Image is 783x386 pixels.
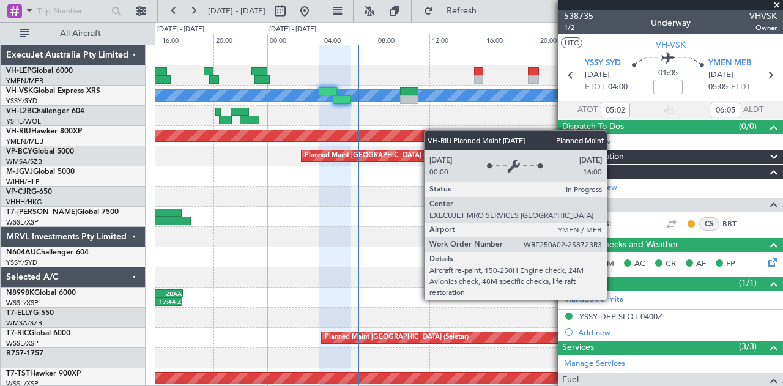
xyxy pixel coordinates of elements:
[651,17,691,29] div: Underway
[578,327,777,338] div: Add new
[6,148,74,155] a: VP-BCYGlobal 5000
[708,58,751,70] span: YMEN MEB
[577,104,598,116] span: ATOT
[6,168,33,176] span: M-JGVJ
[6,350,31,357] span: B757-1
[6,258,37,267] a: YSSY/SYD
[562,341,594,355] span: Services
[6,198,42,207] a: VHHH/HKG
[708,81,728,94] span: 05:05
[6,330,70,337] a: T7-RICGlobal 6000
[325,328,469,347] div: Planned Maint [GEOGRAPHIC_DATA] (Seletar)
[6,87,100,95] a: VH-VSKGlobal Express XRS
[144,298,181,305] div: 17:44 Z
[562,277,591,291] span: Permits
[6,188,31,196] span: VP-CJR
[305,147,590,165] div: Planned Maint [GEOGRAPHIC_DATA] (Sultan [PERSON_NAME] [PERSON_NAME] - Subang)
[562,198,607,212] span: Flight Crew
[564,182,617,194] a: Schedule Crew
[564,23,593,33] span: 1/2
[208,6,265,17] span: [DATE] - [DATE]
[6,249,36,256] span: N604AU
[634,258,645,270] span: AC
[562,120,624,134] span: Dispatch To-Dos
[6,370,81,377] a: T7-TSTHawker 900XP
[13,24,133,43] button: All Aircraft
[602,258,614,270] span: PM
[6,177,40,187] a: WIHH/HLP
[743,104,763,116] span: ALDT
[562,238,678,252] span: Dispatch Checks and Weather
[143,290,182,297] div: ZBAA
[418,1,491,21] button: Refresh
[601,103,630,117] input: --:--
[267,34,321,45] div: 00:00
[6,76,43,86] a: YMEN/MEB
[577,217,597,231] div: CP
[376,34,429,45] div: 08:00
[484,34,538,45] div: 16:00
[6,128,82,135] a: VH-RIUHawker 800XP
[6,67,31,75] span: VH-LEP
[6,299,39,308] a: WSSL/XSP
[708,69,733,81] span: [DATE]
[658,67,678,80] span: 01:05
[585,69,610,81] span: [DATE]
[6,249,89,256] a: N604AUChallenger 604
[6,310,54,317] a: T7-ELLYG-550
[6,319,42,328] a: WMSA/SZB
[6,370,30,377] span: T7-TST
[6,87,33,95] span: VH-VSK
[696,258,706,270] span: AF
[32,29,129,38] span: All Aircraft
[160,34,213,45] div: 16:00
[564,10,593,23] span: 538735
[749,10,777,23] span: VHVSK
[666,258,676,270] span: CR
[213,34,267,45] div: 20:00
[322,34,376,45] div: 04:00
[6,108,32,115] span: VH-L2B
[656,39,686,51] span: VH-VSK
[6,350,43,357] a: B757-1757
[726,258,735,270] span: FP
[731,81,751,94] span: ELDT
[6,137,43,146] a: YMEN/MEB
[578,136,777,147] div: Add new
[6,157,42,166] a: WMSA/SZB
[711,103,740,117] input: --:--
[6,128,31,135] span: VH-RIU
[562,150,624,164] span: Leg Information
[6,209,119,216] a: T7-[PERSON_NAME]Global 7500
[585,58,621,70] span: YSSY SYD
[579,311,662,322] div: YSSY DEP SLOT 0400Z
[429,34,483,45] div: 12:00
[739,277,757,289] span: (1/1)
[699,217,719,231] div: CS
[37,2,108,20] input: Trip Number
[739,120,757,133] span: (0/0)
[6,310,33,317] span: T7-ELLY
[749,23,777,33] span: Owner
[6,339,39,348] a: WSSL/XSP
[6,168,75,176] a: M-JGVJGlobal 5000
[6,209,77,216] span: T7-[PERSON_NAME]
[6,218,39,227] a: WSSL/XSP
[269,24,316,35] div: [DATE] - [DATE]
[585,81,605,94] span: ETOT
[564,358,625,370] a: Manage Services
[564,294,623,306] a: Manage Permits
[436,7,488,15] span: Refresh
[6,289,76,297] a: N8998KGlobal 6000
[6,148,32,155] span: VP-BCY
[608,81,628,94] span: 04:00
[561,37,582,48] button: UTC
[6,188,52,196] a: VP-CJRG-650
[538,34,592,45] div: 20:00
[6,97,37,106] a: YSSY/SYD
[6,289,34,297] span: N8998K
[6,330,29,337] span: T7-RIC
[157,24,204,35] div: [DATE] - [DATE]
[6,117,41,126] a: YSHL/WOL
[562,165,583,179] span: Crew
